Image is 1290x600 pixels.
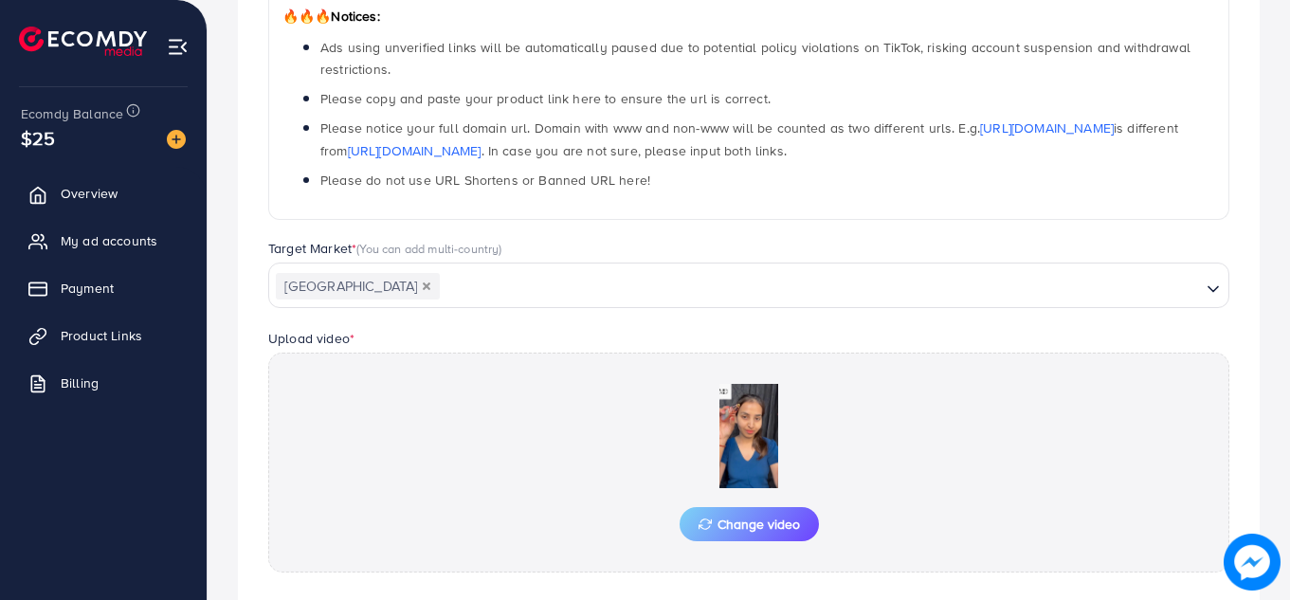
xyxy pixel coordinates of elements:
a: Overview [14,174,192,212]
a: Product Links [14,317,192,355]
div: Search for option [268,263,1229,308]
button: Change video [680,507,819,541]
span: Please copy and paste your product link here to ensure the url is correct. [320,89,771,108]
span: My ad accounts [61,231,157,250]
span: Change video [699,518,800,531]
label: Upload video [268,329,354,348]
img: Preview Image [654,384,844,488]
span: (You can add multi-country) [356,240,501,257]
img: image [167,130,186,149]
span: 🔥🔥🔥 [282,7,331,26]
span: Ads using unverified links will be automatically paused due to potential policy violations on Tik... [320,38,1190,79]
a: Billing [14,364,192,402]
span: Notices: [282,7,380,26]
span: [GEOGRAPHIC_DATA] [276,273,440,300]
span: $25 [21,124,55,152]
span: Payment [61,279,114,298]
a: [URL][DOMAIN_NAME] [980,118,1114,137]
span: Billing [61,373,99,392]
label: Target Market [268,239,502,258]
span: Ecomdy Balance [21,104,123,123]
span: Please do not use URL Shortens or Banned URL here! [320,171,650,190]
img: menu [167,36,189,58]
a: Payment [14,269,192,307]
span: Product Links [61,326,142,345]
span: Overview [61,184,118,203]
a: My ad accounts [14,222,192,260]
a: [URL][DOMAIN_NAME] [348,141,481,160]
button: Deselect Pakistan [422,282,431,291]
span: Please notice your full domain url. Domain with www and non-www will be counted as two different ... [320,118,1178,159]
img: image [1224,534,1281,591]
img: logo [19,27,147,56]
input: Search for option [442,272,1199,301]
